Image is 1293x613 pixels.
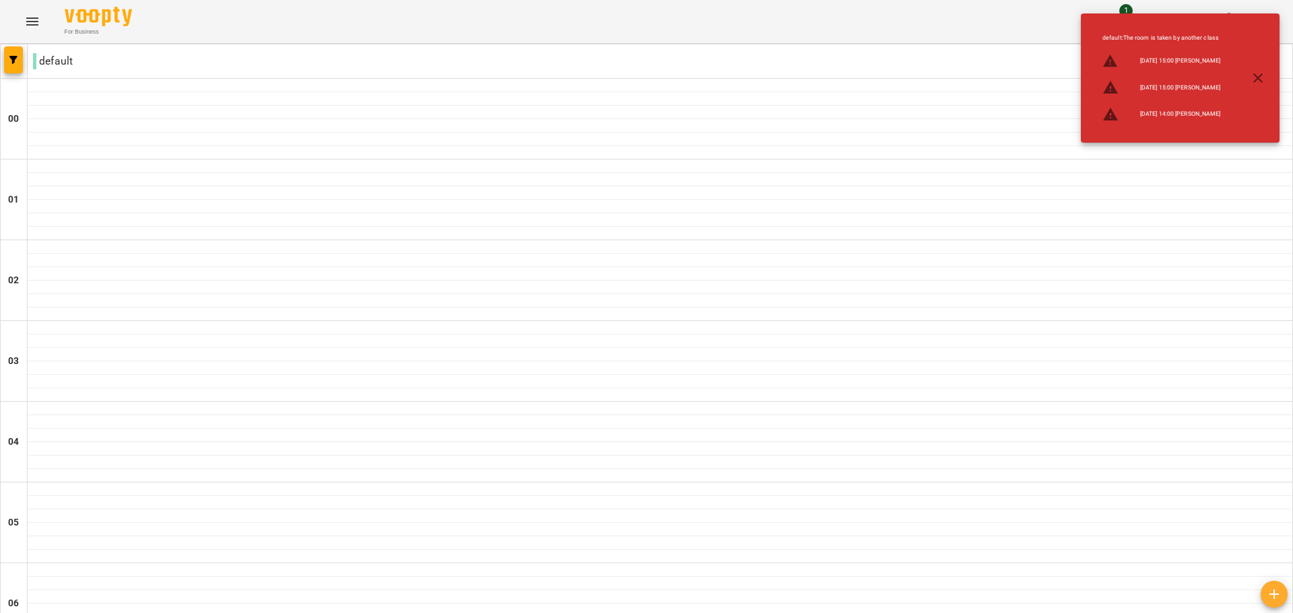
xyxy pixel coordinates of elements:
[1092,101,1231,128] li: [DATE] 14:00 [PERSON_NAME]
[8,354,19,369] h6: 03
[65,7,132,26] img: Voopty Logo
[1092,28,1231,48] li: default : The room is taken by another class
[1092,48,1231,75] li: [DATE] 15:00 [PERSON_NAME]
[8,435,19,449] h6: 04
[1261,581,1288,608] button: Add lesson
[8,273,19,288] h6: 02
[8,596,19,611] h6: 06
[8,515,19,530] h6: 05
[8,192,19,207] h6: 01
[1119,4,1133,17] span: 1
[1092,74,1231,101] li: [DATE] 15:00 [PERSON_NAME]
[16,5,48,38] button: Menu
[33,53,73,69] p: default
[8,112,19,127] h6: 00
[65,28,132,36] span: For Business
